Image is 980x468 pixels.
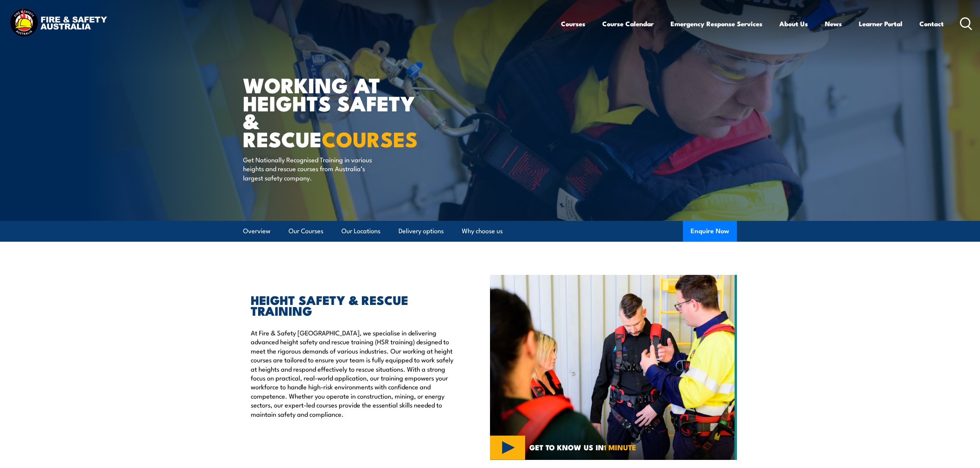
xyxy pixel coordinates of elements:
[683,221,737,242] button: Enquire Now
[490,275,737,460] img: Fire & Safety Australia offer working at heights courses and training
[251,294,455,316] h2: HEIGHT SAFETY & RESCUE TRAINING
[243,155,384,182] p: Get Nationally Recognised Training in various heights and rescue courses from Australia’s largest...
[289,221,323,241] a: Our Courses
[825,13,842,34] a: News
[399,221,444,241] a: Delivery options
[779,13,808,34] a: About Us
[529,444,636,451] span: GET TO KNOW US IN
[251,328,455,418] p: At Fire & Safety [GEOGRAPHIC_DATA], we specialise in delivering advanced height safety and rescue...
[919,13,944,34] a: Contact
[322,122,418,154] strong: COURSES
[859,13,902,34] a: Learner Portal
[341,221,380,241] a: Our Locations
[671,13,762,34] a: Emergency Response Services
[561,13,585,34] a: Courses
[243,76,434,148] h1: WORKING AT HEIGHTS SAFETY & RESCUE
[602,13,654,34] a: Course Calendar
[243,221,270,241] a: Overview
[604,441,636,453] strong: 1 MINUTE
[462,221,503,241] a: Why choose us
